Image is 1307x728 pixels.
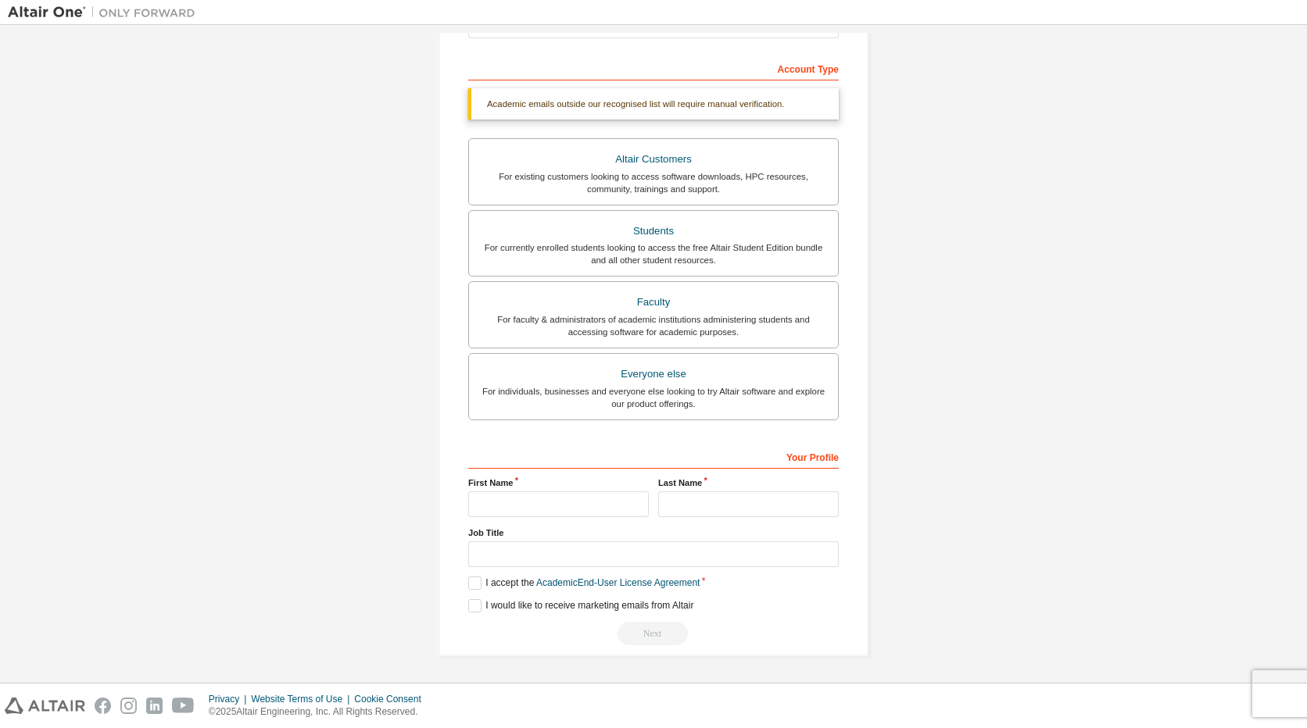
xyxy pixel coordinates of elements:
img: facebook.svg [95,698,111,714]
img: linkedin.svg [146,698,163,714]
a: Academic End-User License Agreement [536,577,700,588]
label: Job Title [468,526,839,539]
div: Students [478,220,829,242]
div: Your Profile [468,444,839,469]
label: First Name [468,476,649,489]
div: Website Terms of Use [251,693,354,705]
div: For currently enrolled students looking to access the free Altair Student Edition bundle and all ... [478,241,829,266]
div: For individuals, businesses and everyone else looking to try Altair software and explore our prod... [478,385,829,410]
div: Privacy [209,693,251,705]
div: Faculty [478,291,829,313]
img: instagram.svg [120,698,137,714]
img: youtube.svg [172,698,195,714]
div: Everyone else [478,363,829,385]
div: Account Type [468,55,839,80]
div: Cookie Consent [354,693,430,705]
div: For faculty & administrators of academic institutions administering students and accessing softwa... [478,313,829,338]
div: Altair Customers [478,148,829,170]
img: Altair One [8,5,203,20]
div: For existing customers looking to access software downloads, HPC resources, community, trainings ... [478,170,829,195]
p: © 2025 Altair Engineering, Inc. All Rights Reserved. [209,705,431,719]
div: Email already exists [468,622,839,645]
img: altair_logo.svg [5,698,85,714]
label: I would like to receive marketing emails from Altair [468,599,693,612]
label: I accept the [468,576,700,590]
label: Last Name [658,476,839,489]
div: Academic emails outside our recognised list will require manual verification. [468,88,839,120]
